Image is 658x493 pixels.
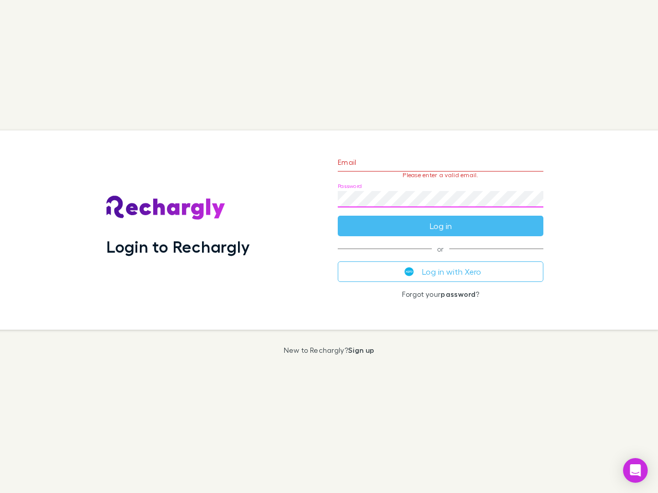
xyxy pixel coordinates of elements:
[106,196,226,220] img: Rechargly's Logo
[106,237,250,256] h1: Login to Rechargly
[338,182,362,190] label: Password
[348,346,374,354] a: Sign up
[441,290,476,298] a: password
[623,458,648,483] div: Open Intercom Messenger
[338,290,543,298] p: Forgot your ?
[405,267,414,276] img: Xero's logo
[338,216,543,236] button: Log in
[338,172,543,179] p: Please enter a valid email.
[284,346,375,354] p: New to Rechargly?
[338,261,543,282] button: Log in with Xero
